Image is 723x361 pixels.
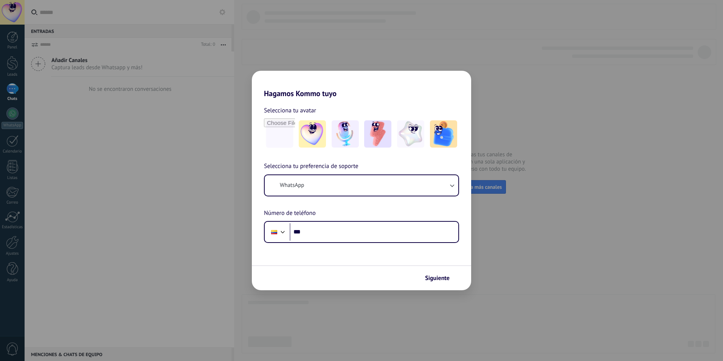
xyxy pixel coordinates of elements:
div: Colombia: + 57 [267,224,281,240]
button: Siguiente [422,272,460,285]
button: WhatsApp [265,175,458,196]
span: Selecciona tu avatar [264,106,316,115]
h2: Hagamos Kommo tuyo [252,71,471,98]
span: Número de teléfono [264,209,316,218]
img: -3.jpeg [364,120,391,148]
span: Selecciona tu preferencia de soporte [264,162,358,171]
img: -4.jpeg [397,120,424,148]
img: -2.jpeg [332,120,359,148]
img: -1.jpeg [299,120,326,148]
img: -5.jpeg [430,120,457,148]
span: Siguiente [425,275,450,281]
span: WhatsApp [280,182,304,189]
